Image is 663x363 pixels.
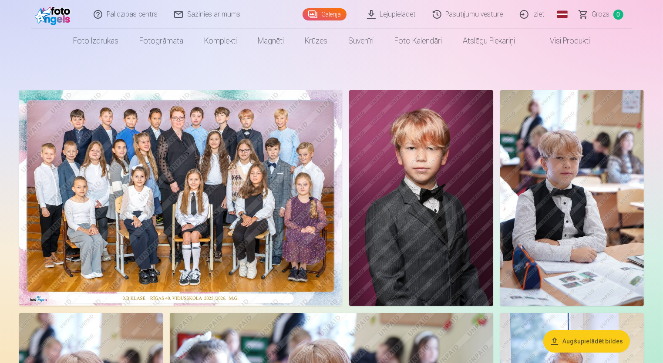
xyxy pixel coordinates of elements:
[63,29,129,53] a: Foto izdrukas
[452,29,525,53] a: Atslēgu piekariņi
[384,29,452,53] a: Foto kalendāri
[294,29,338,53] a: Krūzes
[303,8,347,20] a: Galerija
[592,9,610,20] span: Grozs
[543,330,630,353] button: Augšupielādēt bildes
[247,29,294,53] a: Magnēti
[35,3,74,25] img: /fa1
[338,29,384,53] a: Suvenīri
[129,29,194,53] a: Fotogrāmata
[525,29,600,53] a: Visi produkti
[194,29,247,53] a: Komplekti
[613,10,623,20] span: 0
